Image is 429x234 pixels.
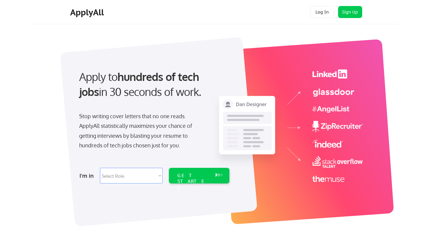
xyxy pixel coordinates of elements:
[70,7,106,17] div: ApplyAll
[79,69,227,100] div: Apply to in 30 seconds of work.
[79,70,202,98] strong: hundreds of tech jobs
[310,6,334,18] button: Log In
[338,6,362,18] button: Sign Up
[79,111,203,150] div: Stop writing cover letters that no one reads. ApplyAll statistically maximizes your chance of get...
[79,171,96,180] div: I'm in
[177,173,210,190] div: GET STARTED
